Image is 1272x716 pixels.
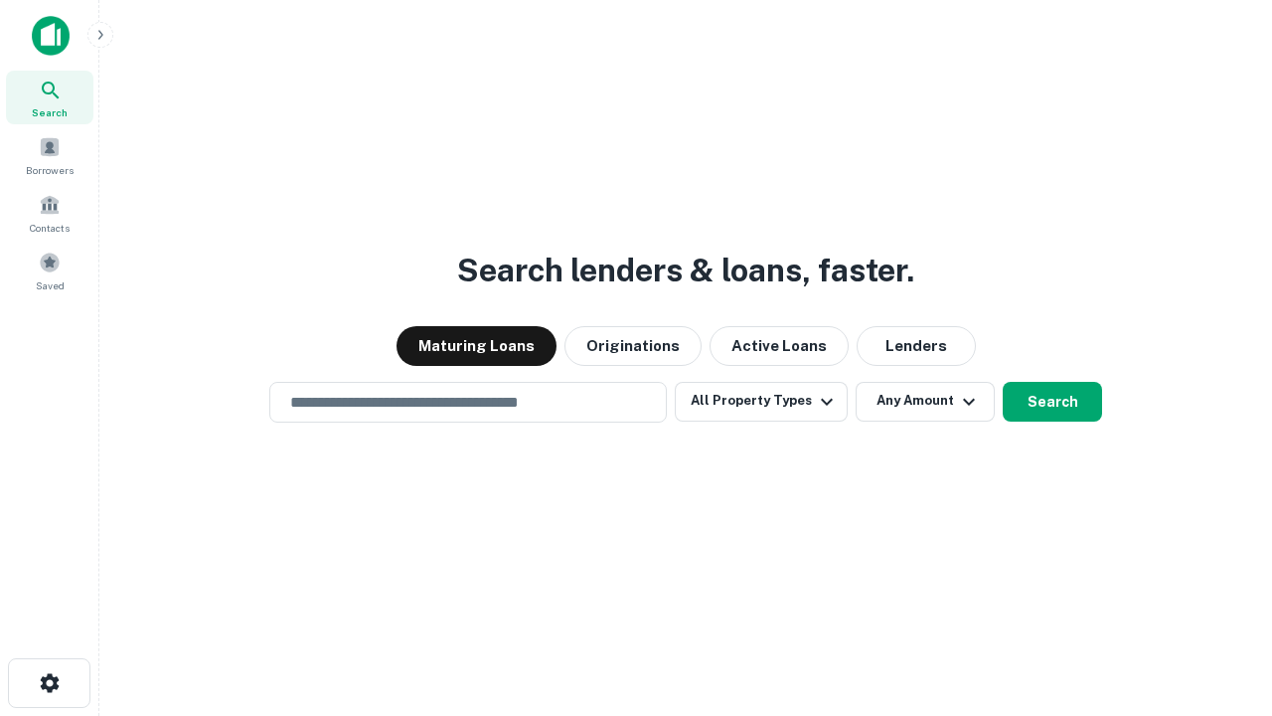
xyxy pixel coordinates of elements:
[564,326,702,366] button: Originations
[856,382,995,422] button: Any Amount
[1003,382,1102,422] button: Search
[457,247,914,294] h3: Search lenders & loans, faster.
[710,326,849,366] button: Active Loans
[675,382,848,422] button: All Property Types
[6,71,93,124] a: Search
[857,326,976,366] button: Lenders
[397,326,556,366] button: Maturing Loans
[6,186,93,240] a: Contacts
[32,16,70,56] img: capitalize-icon.png
[1173,557,1272,652] iframe: Chat Widget
[36,277,65,293] span: Saved
[32,104,68,120] span: Search
[30,220,70,236] span: Contacts
[26,162,74,178] span: Borrowers
[6,244,93,297] a: Saved
[6,128,93,182] a: Borrowers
